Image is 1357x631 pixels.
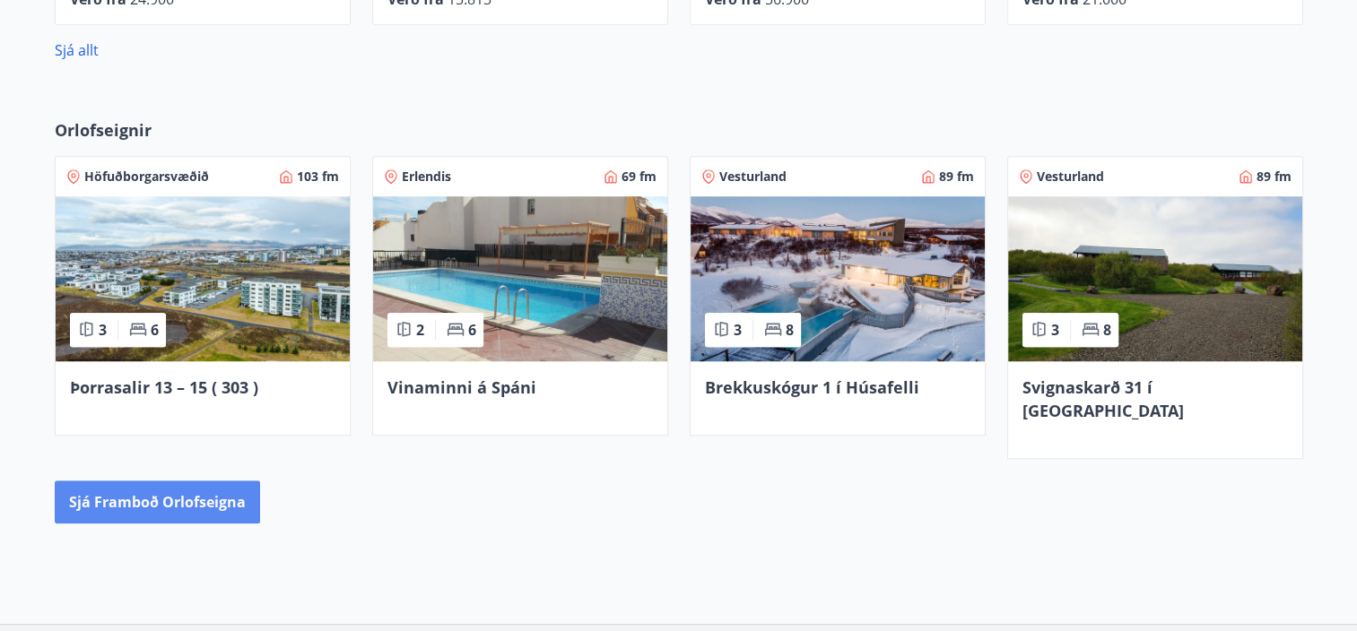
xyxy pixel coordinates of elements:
span: Vesturland [719,168,787,186]
a: Sjá allt [55,40,99,60]
img: Paella dish [1008,196,1302,361]
span: 89 fm [939,168,974,186]
span: 89 fm [1257,168,1292,186]
span: 3 [1051,320,1059,340]
span: 3 [99,320,107,340]
span: 3 [734,320,742,340]
span: Vinaminni á Spáni [387,376,536,398]
span: 6 [468,320,476,340]
span: 8 [786,320,794,340]
span: 2 [416,320,424,340]
span: Erlendis [402,168,451,186]
span: Svignaskarð 31 í [GEOGRAPHIC_DATA] [1022,376,1184,421]
span: Vesturland [1037,168,1104,186]
span: 103 fm [297,168,339,186]
span: Höfuðborgarsvæðið [84,168,209,186]
img: Paella dish [691,196,985,361]
img: Paella dish [373,196,667,361]
span: Þorrasalir 13 – 15 ( 303 ) [70,376,258,398]
span: Orlofseignir [55,118,152,142]
span: Brekkuskógur 1 í Húsafelli [705,376,919,398]
span: 8 [1103,320,1111,340]
button: Sjá framboð orlofseigna [55,480,260,523]
img: Paella dish [56,196,350,361]
span: 6 [151,320,159,340]
span: 69 fm [622,168,657,186]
